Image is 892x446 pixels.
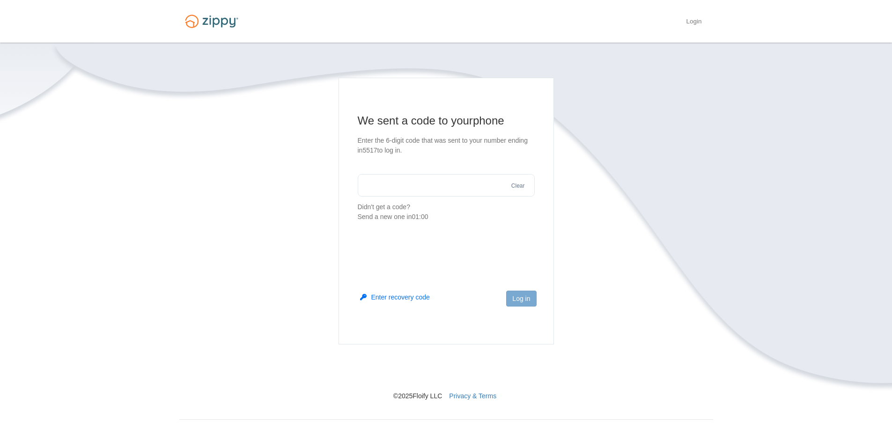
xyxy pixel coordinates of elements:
h1: We sent a code to your phone [358,113,535,128]
p: Enter the 6-digit code that was sent to your number ending in 5517 to log in. [358,136,535,155]
button: Log in [506,291,536,307]
nav: © 2025 Floify LLC [179,344,713,401]
a: Privacy & Terms [449,392,496,400]
a: Login [686,18,701,27]
button: Enter recovery code [360,292,430,302]
button: Clear [509,182,528,190]
img: Logo [179,10,244,32]
div: Send a new one in 01:00 [358,212,535,222]
p: Didn't get a code? [358,202,535,222]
